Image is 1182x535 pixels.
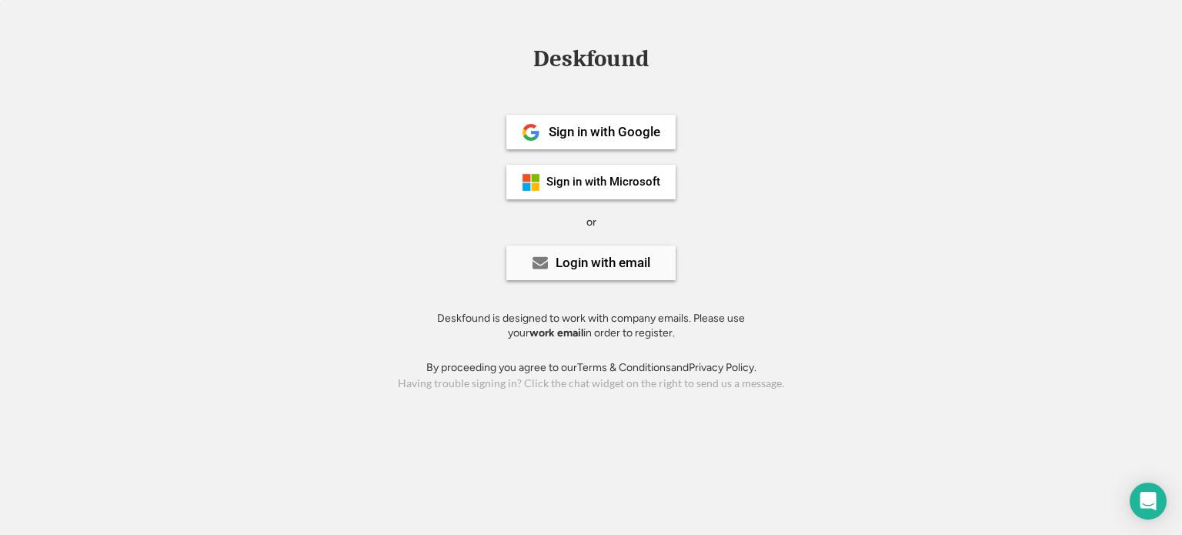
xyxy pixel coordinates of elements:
div: By proceeding you agree to our and [426,360,756,376]
div: Sign in with Google [549,125,660,139]
div: Deskfound [526,47,656,71]
div: Login with email [556,256,650,269]
img: ms-symbollockup_mssymbol_19.png [522,173,540,192]
div: Open Intercom Messenger [1130,483,1167,520]
a: Terms & Conditions [577,361,671,374]
a: Privacy Policy. [689,361,756,374]
img: 1024px-Google__G__Logo.svg.png [522,123,540,142]
div: Deskfound is designed to work with company emails. Please use your in order to register. [418,311,764,341]
div: Sign in with Microsoft [546,176,660,188]
strong: work email [529,326,583,339]
div: or [586,215,596,230]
